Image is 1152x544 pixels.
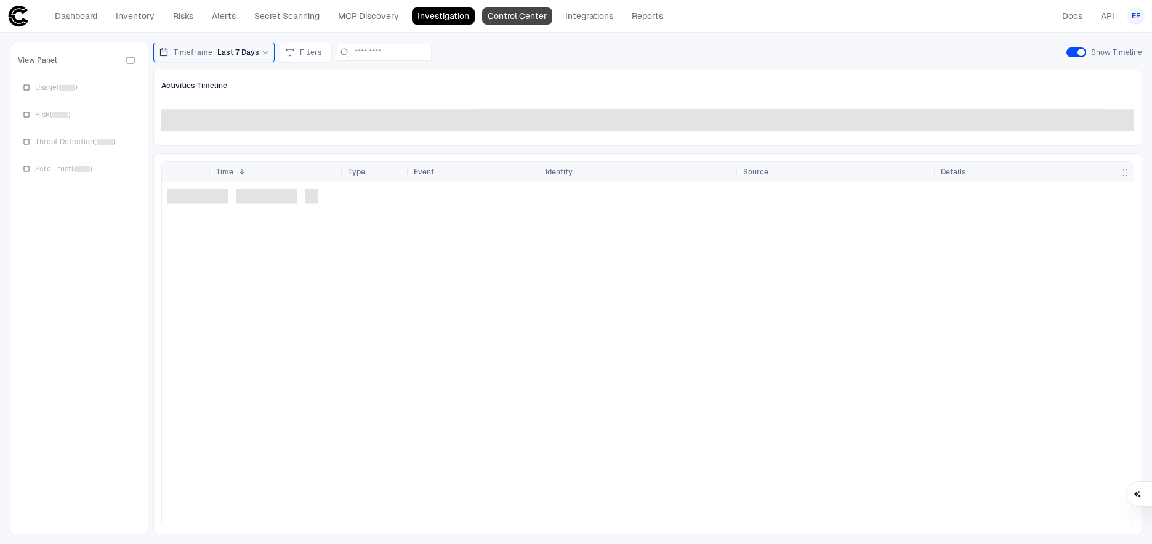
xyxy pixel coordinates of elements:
a: Investigation [412,7,475,25]
a: Reports [626,7,669,25]
span: Filters [300,47,321,57]
a: Inventory [110,7,160,25]
span: Risk ( ) [35,110,71,120]
span: Event [414,167,434,177]
span: Last 7 Days [217,47,259,57]
span: Timeframe [174,47,212,57]
a: Control Center [482,7,552,25]
a: Docs [1057,7,1088,25]
span: Identity [546,167,573,177]
span: Threat Detection ( ) [35,137,115,147]
span: EF [1132,11,1140,21]
span: Zero Trust ( ) [35,164,92,174]
span: View Panel [18,55,57,65]
span: Usage ( ) [35,83,78,92]
a: MCP Discovery [332,7,405,25]
a: API [1095,7,1120,25]
a: Risks [167,7,199,25]
span: Type [348,167,365,177]
a: Alerts [206,7,241,25]
span: Details [941,167,966,177]
span: Time [216,167,233,177]
span: Source [743,167,768,177]
a: Integrations [560,7,619,25]
a: Secret Scanning [249,7,325,25]
button: EF [1127,7,1145,25]
span: Show Timeline [1091,47,1142,57]
a: Dashboard [49,7,103,25]
span: Activities Timeline [161,81,227,91]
